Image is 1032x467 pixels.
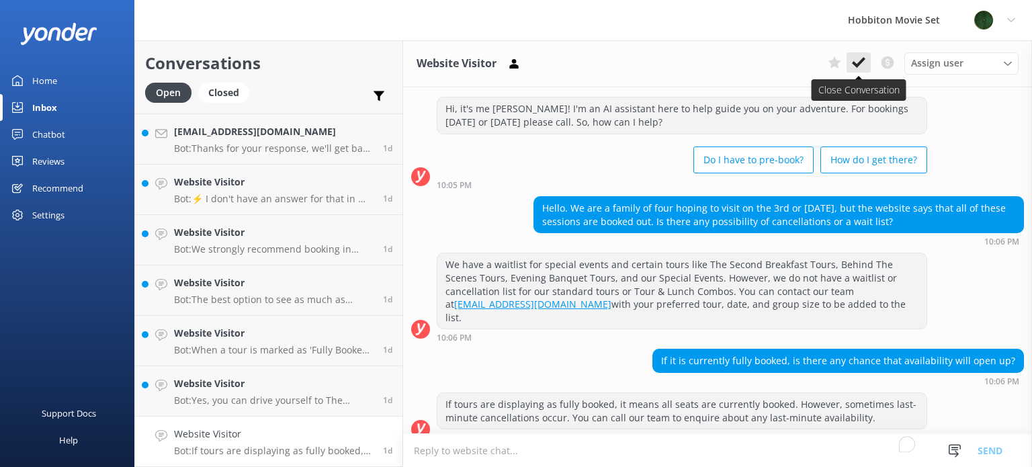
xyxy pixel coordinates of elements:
[198,85,256,99] a: Closed
[174,344,373,356] p: Bot: When a tour is marked as 'Fully Booked' on the website, it means all tickets for that tour e...
[20,23,97,45] img: yonder-white-logo.png
[383,193,392,204] span: Oct 12 2025 11:09pm (UTC +13:00) Pacific/Auckland
[174,193,373,205] p: Bot: ⚡ I don't have an answer for that in my knowledge base. Please try and rephrase your questio...
[652,376,1024,386] div: Oct 12 2025 10:06pm (UTC +13:00) Pacific/Auckland
[437,180,927,189] div: Oct 12 2025 10:05pm (UTC +13:00) Pacific/Auckland
[145,50,392,76] h2: Conversations
[174,225,373,240] h4: Website Visitor
[32,148,64,175] div: Reviews
[135,316,402,366] a: Website VisitorBot:When a tour is marked as 'Fully Booked' on the website, it means all tickets f...
[32,175,83,202] div: Recommend
[383,243,392,255] span: Oct 12 2025 10:52pm (UTC +13:00) Pacific/Auckland
[984,238,1019,246] strong: 10:06 PM
[59,427,78,454] div: Help
[174,294,373,306] p: Bot: The best option to see as much as possible and enjoy a meal is the Behind The Scenes Tour. T...
[403,434,1032,467] textarea: To enrich screen reader interactions, please activate Accessibility in Grammarly extension settings
[383,294,392,305] span: Oct 12 2025 10:50pm (UTC +13:00) Pacific/Auckland
[534,197,1023,232] div: Hello. We are a family of four hoping to visit on the 3rd or [DATE], but the website says that al...
[145,83,191,103] div: Open
[135,366,402,417] a: Website VisitorBot:Yes, you can drive yourself to The Shire's Rest, park your vehicle, and join o...
[984,378,1019,386] strong: 10:06 PM
[174,142,373,155] p: Bot: Thanks for your response, we'll get back to you as soon as we can during opening hours.
[135,417,402,467] a: Website VisitorBot:If tours are displaying as fully booked, it means all seats are currently book...
[974,10,994,30] img: 34-1625720359.png
[135,265,402,316] a: Website VisitorBot:The best option to see as much as possible and enjoy a meal is the Behind The ...
[383,142,392,154] span: Oct 12 2025 11:29pm (UTC +13:00) Pacific/Auckland
[437,97,927,133] div: Hi, it's me [PERSON_NAME]! I'm an AI assistant here to help guide you on your adventure. For book...
[198,83,249,103] div: Closed
[32,202,64,228] div: Settings
[174,124,373,139] h4: [EMAIL_ADDRESS][DOMAIN_NAME]
[437,253,927,329] div: We have a waitlist for special events and certain tours like The Second Breakfast Tours, Behind T...
[437,393,927,429] div: If tours are displaying as fully booked, it means all seats are currently booked. However, someti...
[383,394,392,406] span: Oct 12 2025 10:34pm (UTC +13:00) Pacific/Auckland
[174,376,373,391] h4: Website Visitor
[32,121,65,148] div: Chatbot
[454,298,611,310] a: [EMAIL_ADDRESS][DOMAIN_NAME]
[174,445,373,457] p: Bot: If tours are displaying as fully booked, it means all seats are currently booked. However, s...
[533,237,1024,246] div: Oct 12 2025 10:06pm (UTC +13:00) Pacific/Auckland
[42,400,96,427] div: Support Docs
[32,94,57,121] div: Inbox
[820,146,927,173] button: How do I get there?
[174,175,373,189] h4: Website Visitor
[904,52,1019,74] div: Assign User
[693,146,814,173] button: Do I have to pre-book?
[174,394,373,407] p: Bot: Yes, you can drive yourself to The Shire's Rest, park your vehicle, and join one of the tour...
[145,85,198,99] a: Open
[417,55,497,73] h3: Website Visitor
[174,427,373,441] h4: Website Visitor
[911,56,963,71] span: Assign user
[383,445,392,456] span: Oct 12 2025 10:06pm (UTC +13:00) Pacific/Auckland
[174,326,373,341] h4: Website Visitor
[32,67,57,94] div: Home
[437,334,472,342] strong: 10:06 PM
[135,215,402,265] a: Website VisitorBot:We strongly recommend booking in advance as our tours are known to sell out, e...
[174,275,373,290] h4: Website Visitor
[437,181,472,189] strong: 10:05 PM
[174,243,373,255] p: Bot: We strongly recommend booking in advance as our tours are known to sell out, especially betw...
[383,344,392,355] span: Oct 12 2025 10:47pm (UTC +13:00) Pacific/Auckland
[653,349,1023,372] div: If it is currently fully booked, is there any chance that availability will open up?
[437,333,927,342] div: Oct 12 2025 10:06pm (UTC +13:00) Pacific/Auckland
[135,114,402,165] a: [EMAIL_ADDRESS][DOMAIN_NAME]Bot:Thanks for your response, we'll get back to you as soon as we can...
[135,165,402,215] a: Website VisitorBot:⚡ I don't have an answer for that in my knowledge base. Please try and rephras...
